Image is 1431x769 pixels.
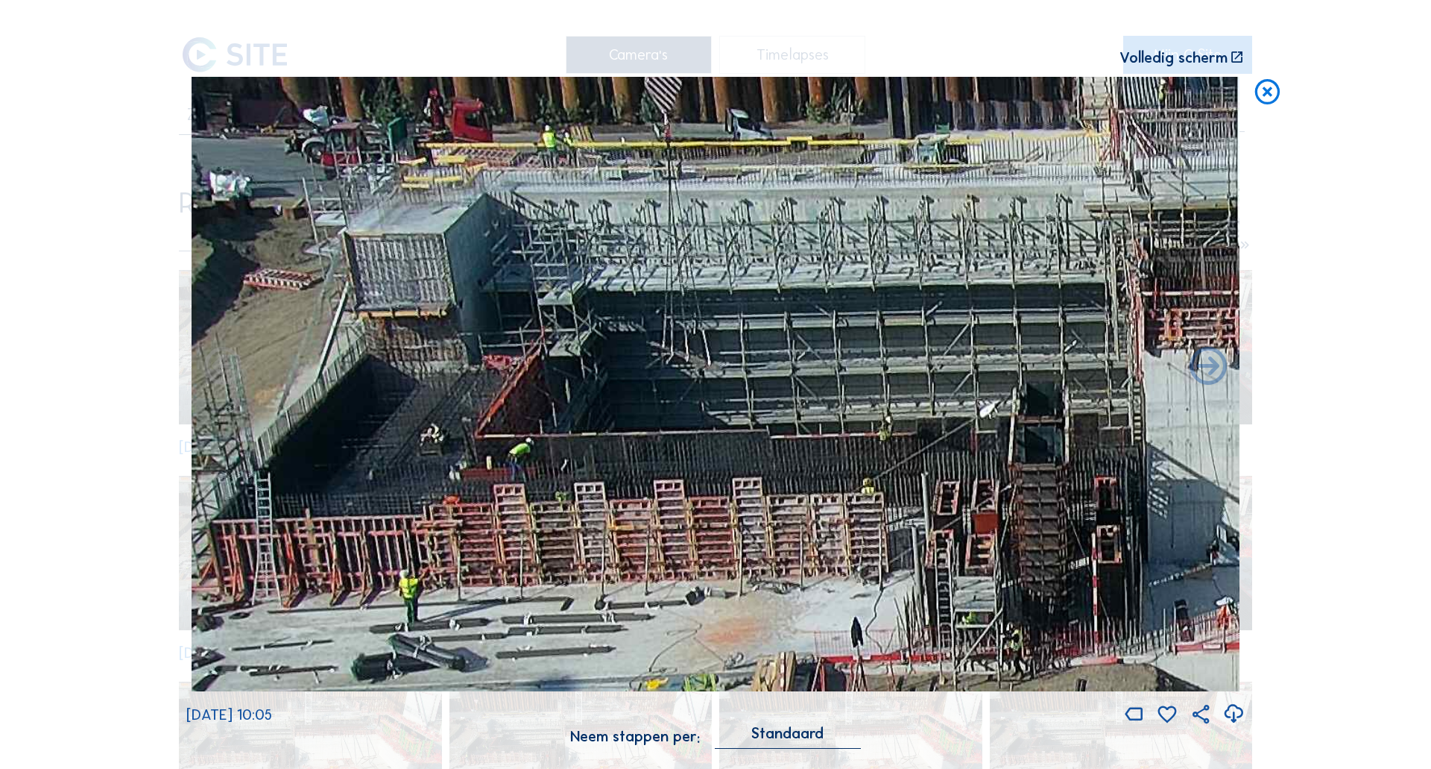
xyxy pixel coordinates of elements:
[186,706,272,724] span: [DATE] 10:05
[715,726,861,748] div: Standaard
[1186,345,1231,390] i: Back
[751,726,824,740] div: Standaard
[1119,50,1228,65] div: Volledig scherm
[192,77,1239,692] img: Image
[200,345,245,390] i: Forward
[570,729,700,744] div: Neem stappen per:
